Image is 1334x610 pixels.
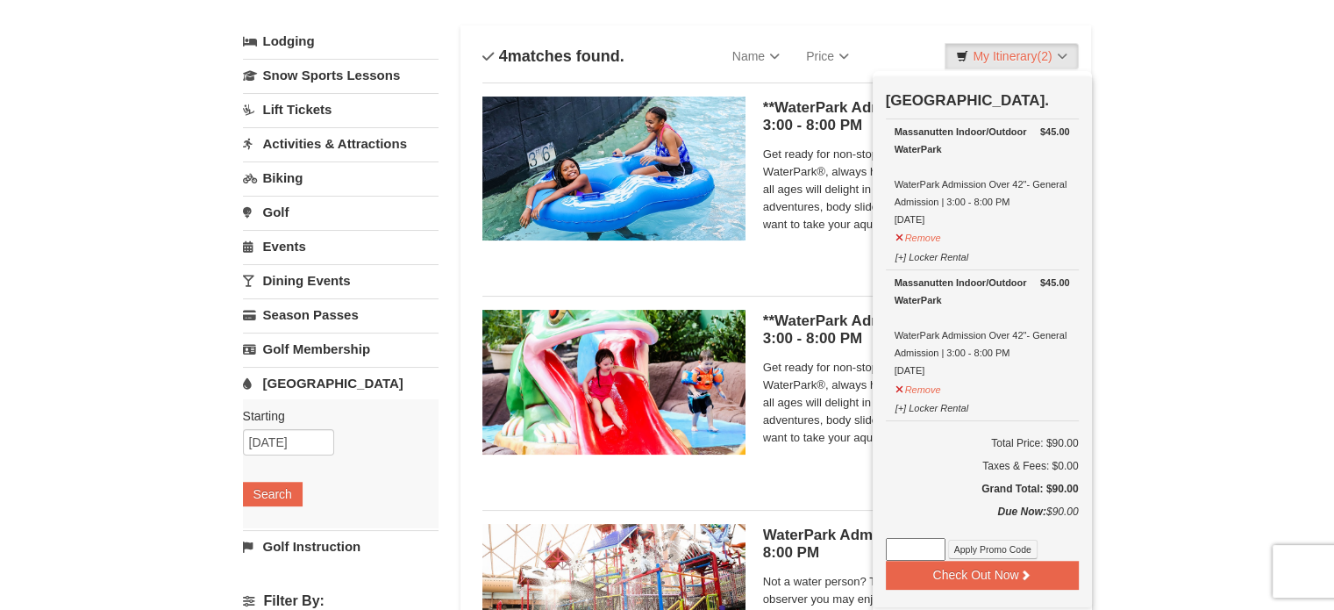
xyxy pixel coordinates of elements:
[243,298,439,331] a: Season Passes
[895,377,942,398] button: Remove
[948,540,1038,559] button: Apply Promo Code
[886,561,1079,589] button: Check Out Now
[886,434,1079,452] h6: Total Price: $90.00
[243,482,303,506] button: Search
[243,161,439,194] a: Biking
[895,225,942,247] button: Remove
[719,39,793,74] a: Name
[763,359,1070,447] span: Get ready for non-stop thrills at the Massanutten WaterPark®, always heated to 84° Fahrenheit. Ch...
[243,333,439,365] a: Golf Membership
[886,503,1079,538] div: $90.00
[895,274,1070,309] div: Massanutten Indoor/Outdoor WaterPark
[1040,274,1070,291] strong: $45.00
[243,367,439,399] a: [GEOGRAPHIC_DATA]
[1037,49,1052,63] span: (2)
[243,264,439,297] a: Dining Events
[499,47,508,65] span: 4
[1040,123,1070,140] strong: $45.00
[886,457,1079,475] div: Taxes & Fees: $0.00
[243,593,439,609] h4: Filter By:
[763,146,1070,233] span: Get ready for non-stop thrills at the Massanutten WaterPark®, always heated to 84° Fahrenheit. Ch...
[763,312,1070,348] h5: **WaterPark Admission - Under 42” Tall | 3:00 - 8:00 PM
[763,99,1070,134] h5: **WaterPark Admission - Over 42” Tall | 3:00 - 8:00 PM
[243,230,439,262] a: Events
[886,480,1079,498] h5: Grand Total: $90.00
[482,47,624,65] h4: matches found.
[895,395,969,417] button: [+] Locker Rental
[243,196,439,228] a: Golf
[997,506,1045,518] strong: Due Now:
[895,123,1070,228] div: WaterPark Admission Over 42"- General Admission | 3:00 - 8:00 PM [DATE]
[763,527,1070,562] h5: WaterPark Admission- Observer | 3:00 - 8:00 PM
[243,59,439,91] a: Snow Sports Lessons
[243,127,439,160] a: Activities & Attractions
[793,39,862,74] a: Price
[886,92,1049,109] strong: [GEOGRAPHIC_DATA].
[895,274,1070,379] div: WaterPark Admission Over 42"- General Admission | 3:00 - 8:00 PM [DATE]
[243,93,439,126] a: Lift Tickets
[482,310,745,454] img: 6619917-1062-d161e022.jpg
[243,25,439,57] a: Lodging
[895,123,1070,158] div: Massanutten Indoor/Outdoor WaterPark
[243,407,425,425] label: Starting
[945,43,1078,69] a: My Itinerary(2)
[243,530,439,563] a: Golf Instruction
[895,244,969,266] button: [+] Locker Rental
[482,97,745,240] img: 6619917-1058-293f39d8.jpg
